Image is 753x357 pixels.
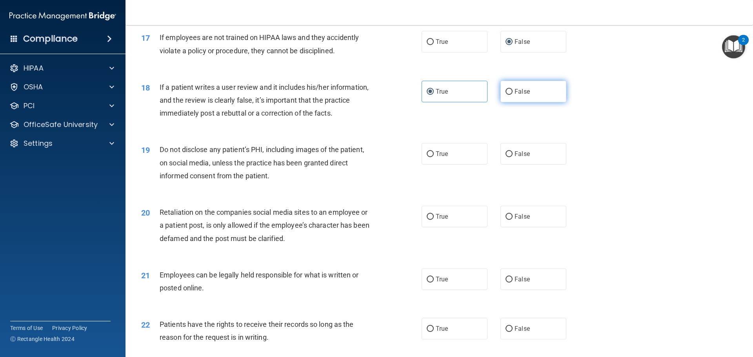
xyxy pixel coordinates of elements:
[506,39,513,45] input: False
[10,324,43,332] a: Terms of Use
[427,277,434,283] input: True
[427,326,434,332] input: True
[160,145,364,179] span: Do not disclose any patient’s PHI, including images of the patient, on social media, unless the p...
[24,82,43,92] p: OSHA
[24,63,44,73] p: HIPAA
[436,150,448,158] span: True
[506,214,513,220] input: False
[24,139,53,148] p: Settings
[24,101,35,111] p: PCI
[427,151,434,157] input: True
[141,83,150,92] span: 18
[436,275,448,283] span: True
[160,320,353,341] span: Patients have the rights to receive their records so long as the reason for the request is in wri...
[506,277,513,283] input: False
[506,151,513,157] input: False
[9,101,114,111] a: PCI
[141,320,150,330] span: 22
[141,33,150,43] span: 17
[515,325,530,332] span: False
[24,120,98,129] p: OfficeSafe University
[160,83,369,117] span: If a patient writes a user review and it includes his/her information, and the review is clearly ...
[436,325,448,332] span: True
[506,326,513,332] input: False
[515,213,530,220] span: False
[506,89,513,95] input: False
[9,82,114,92] a: OSHA
[436,213,448,220] span: True
[436,88,448,95] span: True
[141,271,150,280] span: 21
[722,35,745,58] button: Open Resource Center, 2 new notifications
[10,335,75,343] span: Ⓒ Rectangle Health 2024
[141,145,150,155] span: 19
[427,214,434,220] input: True
[742,40,745,50] div: 2
[515,88,530,95] span: False
[9,120,114,129] a: OfficeSafe University
[23,33,78,44] h4: Compliance
[9,63,114,73] a: HIPAA
[141,208,150,217] span: 20
[515,275,530,283] span: False
[515,38,530,45] span: False
[427,89,434,95] input: True
[160,33,359,54] span: If employees are not trained on HIPAA laws and they accidently violate a policy or procedure, the...
[427,39,434,45] input: True
[436,38,448,45] span: True
[52,324,87,332] a: Privacy Policy
[160,271,358,292] span: Employees can be legally held responsible for what is written or posted online.
[9,8,116,24] img: PMB logo
[160,208,369,242] span: Retaliation on the companies social media sites to an employee or a patient post, is only allowed...
[9,139,114,148] a: Settings
[515,150,530,158] span: False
